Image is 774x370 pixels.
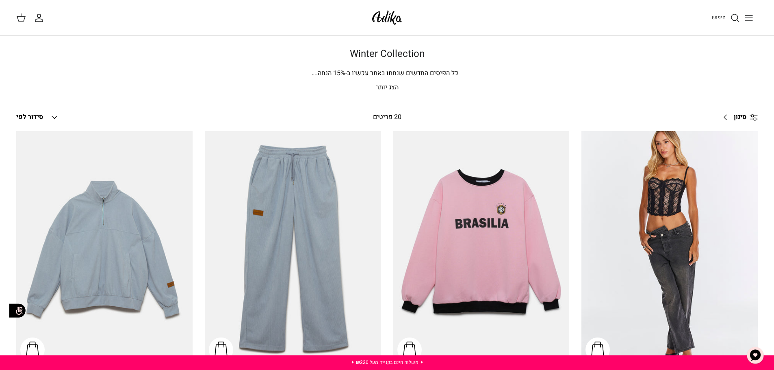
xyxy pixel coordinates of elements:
[312,68,345,78] span: % הנחה.
[370,8,404,27] img: Adika IL
[6,299,28,322] img: accessibility_icon02.svg
[351,359,424,366] a: ✦ משלוח חינם בקנייה מעל ₪220 ✦
[712,13,726,21] span: חיפוש
[16,112,43,122] span: סידור לפי
[743,343,767,368] button: צ'אט
[205,131,381,366] a: מכנסי טרנינג City strolls
[103,48,672,60] h1: Winter Collection
[712,13,740,23] a: חיפוש
[581,131,758,366] a: ג׳ינס All Or Nothing קריס-קרוס | BOYFRIEND
[333,68,340,78] span: 15
[16,131,193,366] a: סווטשירט City Strolls אוברסייז
[16,108,59,126] button: סידור לפי
[734,112,746,123] span: סינון
[301,112,473,123] div: 20 פריטים
[103,82,672,93] p: הצג יותר
[345,68,458,78] span: כל הפיסים החדשים שנחתו באתר עכשיו ב-
[740,9,758,27] button: Toggle menu
[34,13,47,23] a: החשבון שלי
[718,108,758,127] a: סינון
[393,131,570,366] a: סווטשירט Brazilian Kid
